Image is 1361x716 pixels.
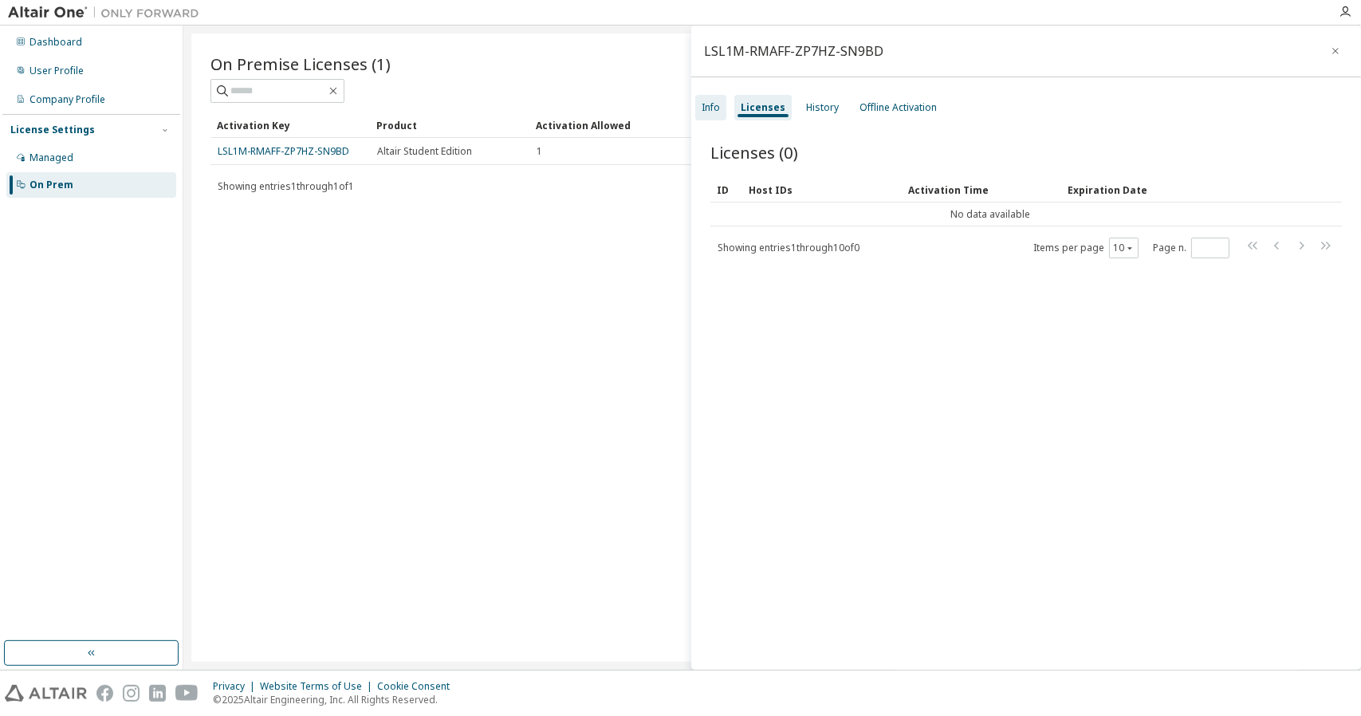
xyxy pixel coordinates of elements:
div: Managed [30,151,73,164]
img: altair_logo.svg [5,685,87,702]
img: youtube.svg [175,685,199,702]
span: Showing entries 1 through 10 of 0 [718,241,859,254]
img: linkedin.svg [149,685,166,702]
div: Cookie Consent [377,680,459,693]
div: Activation Allowed [536,112,682,138]
div: Product [376,112,523,138]
div: Expiration Date [1068,177,1200,203]
span: 1 [537,145,542,158]
div: LSL1M-RMAFF-ZP7HZ-SN9BD [704,45,883,57]
div: Dashboard [30,36,82,49]
img: Altair One [8,5,207,21]
span: Licenses (0) [710,141,798,163]
td: No data available [710,203,1270,226]
div: Activation Time [908,177,1055,203]
div: ID [717,177,736,203]
a: LSL1M-RMAFF-ZP7HZ-SN9BD [218,144,349,158]
button: 10 [1113,242,1135,254]
div: Company Profile [30,93,105,106]
p: © 2025 Altair Engineering, Inc. All Rights Reserved. [213,693,459,706]
span: On Premise Licenses (1) [210,53,391,75]
span: Showing entries 1 through 1 of 1 [218,179,354,193]
span: Page n. [1153,238,1229,258]
img: facebook.svg [96,685,113,702]
span: Altair Student Edition [377,145,472,158]
div: Privacy [213,680,260,693]
div: Licenses [741,101,785,114]
div: Activation Key [217,112,364,138]
div: History [806,101,839,114]
div: User Profile [30,65,84,77]
div: Website Terms of Use [260,680,377,693]
div: Host IDs [749,177,895,203]
div: Offline Activation [859,101,937,114]
img: instagram.svg [123,685,140,702]
div: License Settings [10,124,95,136]
div: On Prem [30,179,73,191]
div: Info [702,101,720,114]
span: Items per page [1033,238,1139,258]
